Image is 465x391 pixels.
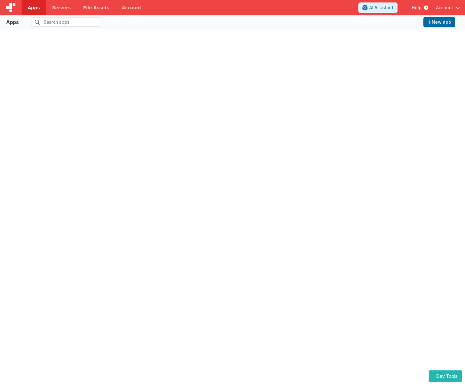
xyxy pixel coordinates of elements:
div: Apps [6,18,19,26]
button: AI Assistant [358,2,398,13]
input: Search apps [31,18,100,27]
button: New app [423,17,455,27]
span: Apps [28,5,40,11]
span: AI Assistant [369,5,394,11]
span: Account [436,5,453,11]
span: Help [412,5,422,11]
button: Dev Tools [429,370,462,382]
span: Servers [52,5,71,11]
span: File Assets [83,5,110,11]
button: Account [436,5,460,11]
